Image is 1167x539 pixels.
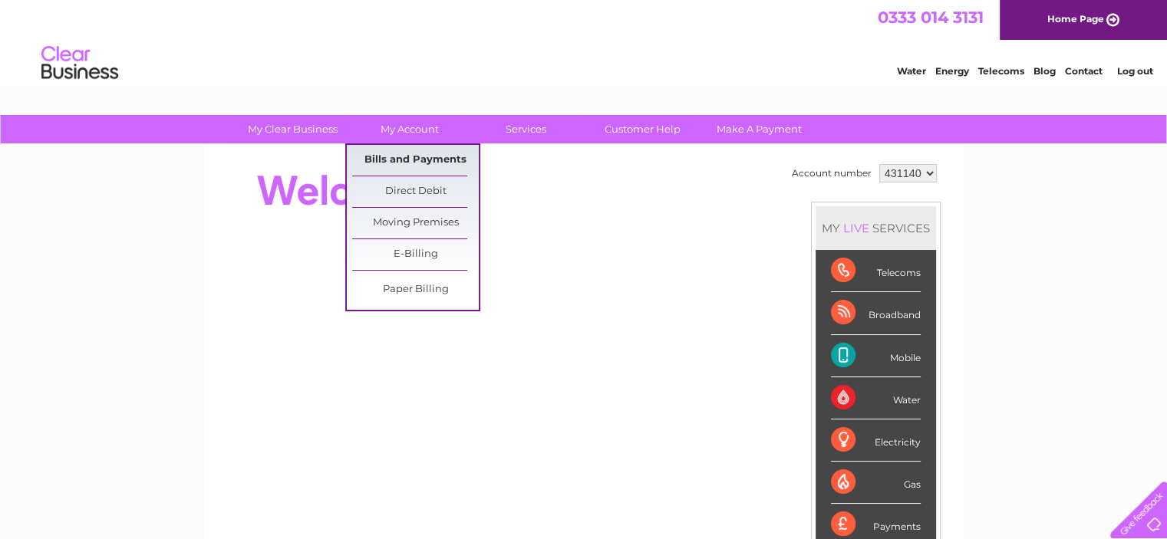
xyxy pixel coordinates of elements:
a: Make A Payment [696,115,823,143]
a: My Clear Business [229,115,356,143]
div: Mobile [831,335,921,377]
a: Telecoms [978,65,1024,77]
div: LIVE [840,221,872,235]
a: Moving Premises [352,208,479,238]
a: Paper Billing [352,274,479,305]
a: Direct Debit [352,176,479,207]
a: 0333 014 3131 [878,8,984,27]
a: Services [463,115,589,143]
div: Electricity [831,419,921,462]
div: Water [831,377,921,419]
a: Water [897,65,926,77]
a: Log out [1116,65,1152,77]
img: logo.png [41,40,119,87]
a: Energy [935,65,969,77]
a: Contact [1065,65,1103,77]
td: Account number [788,160,875,186]
div: Broadband [831,292,921,334]
div: MY SERVICES [816,206,936,250]
a: Bills and Payments [352,145,479,176]
div: Gas [831,462,921,504]
div: Clear Business is a trading name of Verastar Limited (registered in [GEOGRAPHIC_DATA] No. 3667643... [222,8,947,74]
a: Customer Help [579,115,706,143]
div: Telecoms [831,250,921,292]
a: E-Billing [352,239,479,270]
a: Blog [1033,65,1056,77]
a: My Account [346,115,473,143]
